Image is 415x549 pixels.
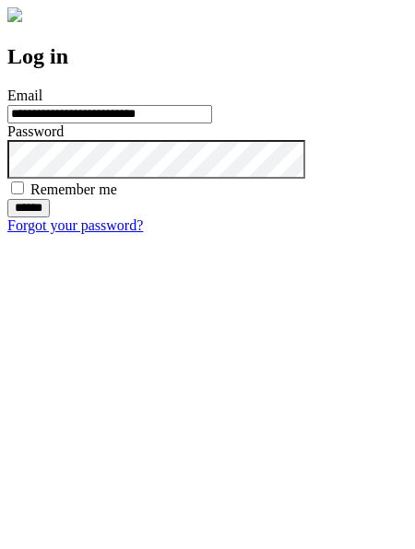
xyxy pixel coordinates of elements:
[7,88,42,103] label: Email
[7,123,64,139] label: Password
[7,217,143,233] a: Forgot your password?
[7,7,22,22] img: logo-4e3dc11c47720685a147b03b5a06dd966a58ff35d612b21f08c02c0306f2b779.png
[7,44,408,69] h2: Log in
[30,181,117,197] label: Remember me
